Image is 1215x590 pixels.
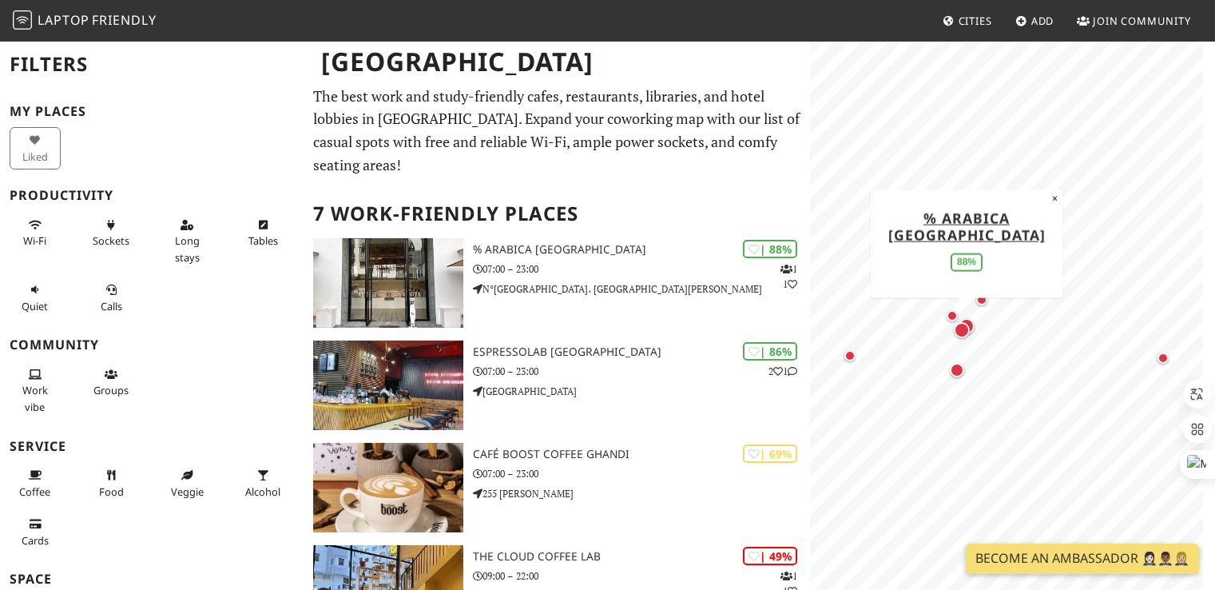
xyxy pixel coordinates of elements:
[834,340,866,372] div: Map marker
[966,284,998,316] div: Map marker
[473,550,811,564] h3: THE CLOUD COFFEE LAB
[245,484,280,499] span: Alcohol
[966,544,1199,574] a: Become an Ambassador 🤵🏻‍♀️🤵🏾‍♂️🤵🏼‍♀️
[13,10,32,30] img: LaptopFriendly
[951,253,983,271] div: 88%
[13,7,157,35] a: LaptopFriendly LaptopFriendly
[161,462,212,504] button: Veggie
[92,11,156,29] span: Friendly
[22,299,48,313] span: Quiet
[473,466,811,481] p: 07:00 – 23:00
[313,341,463,430] img: Espressolab Morocco
[1031,14,1054,28] span: Add
[1147,342,1179,374] div: Map marker
[780,261,797,292] p: 1 1
[22,383,48,413] span: People working
[743,240,797,258] div: | 88%
[10,361,61,420] button: Work vibe
[304,341,810,430] a: Espressolab Morocco | 86% 21 Espressolab [GEOGRAPHIC_DATA] 07:00 – 23:00 [GEOGRAPHIC_DATA]
[473,486,811,501] p: 255 [PERSON_NAME]
[10,337,294,353] h3: Community
[1009,6,1061,35] a: Add
[10,104,294,119] h3: My Places
[768,364,797,379] p: 2 1
[10,277,61,319] button: Quiet
[1047,189,1062,207] button: Close popup
[85,462,137,504] button: Food
[743,547,797,565] div: | 49%
[101,299,122,313] span: Video/audio calls
[951,310,983,342] div: Map marker
[85,361,137,404] button: Groups
[23,233,46,248] span: Stable Wi-Fi
[304,443,810,532] a: Café BOOST COFFEE GHANDI | 69% Café BOOST COFFEE GHANDI 07:00 – 23:00 255 [PERSON_NAME]
[473,568,811,584] p: 09:00 – 22:00
[473,364,811,379] p: 07:00 – 23:00
[313,85,800,177] p: The best work and study-friendly cafes, restaurants, libraries, and hotel lobbies in [GEOGRAPHIC_...
[10,462,61,504] button: Coffee
[959,14,992,28] span: Cities
[313,238,463,328] img: % Arabica Casablanca
[743,444,797,463] div: | 69%
[936,6,999,35] a: Cities
[22,533,49,548] span: Credit cards
[10,511,61,553] button: Cards
[10,572,294,587] h3: Space
[93,383,129,397] span: Group tables
[308,40,807,84] h1: [GEOGRAPHIC_DATA]
[1070,6,1197,35] a: Join Community
[473,345,811,359] h3: Espressolab [GEOGRAPHIC_DATA]
[10,40,294,89] h2: Filters
[473,448,811,461] h3: Café BOOST COFFEE GHANDI
[248,233,278,248] span: Work-friendly tables
[10,439,294,454] h3: Service
[19,484,50,499] span: Coffee
[304,238,810,328] a: % Arabica Casablanca | 88% 11 % Arabica [GEOGRAPHIC_DATA] 07:00 – 23:00 N°[GEOGRAPHIC_DATA]، [GEO...
[93,233,129,248] span: Power sockets
[237,462,288,504] button: Alcohol
[99,484,124,499] span: Food
[171,484,204,499] span: Veggie
[888,208,1046,244] a: % Arabica [GEOGRAPHIC_DATA]
[473,243,811,257] h3: % Arabica [GEOGRAPHIC_DATA]
[941,354,973,386] div: Map marker
[313,189,800,238] h2: 7 Work-Friendly Places
[38,11,89,29] span: Laptop
[10,188,294,203] h3: Productivity
[237,212,288,254] button: Tables
[946,314,978,346] div: Map marker
[85,212,137,254] button: Sockets
[85,277,137,319] button: Calls
[743,342,797,361] div: | 86%
[161,212,212,270] button: Long stays
[473,384,811,399] p: [GEOGRAPHIC_DATA]
[10,212,61,254] button: Wi-Fi
[473,261,811,277] p: 07:00 – 23:00
[473,281,811,297] p: N°[GEOGRAPHIC_DATA]، [GEOGRAPHIC_DATA][PERSON_NAME]
[936,300,968,332] div: Map marker
[313,443,463,532] img: Café BOOST COFFEE GHANDI
[1093,14,1191,28] span: Join Community
[175,233,200,264] span: Long stays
